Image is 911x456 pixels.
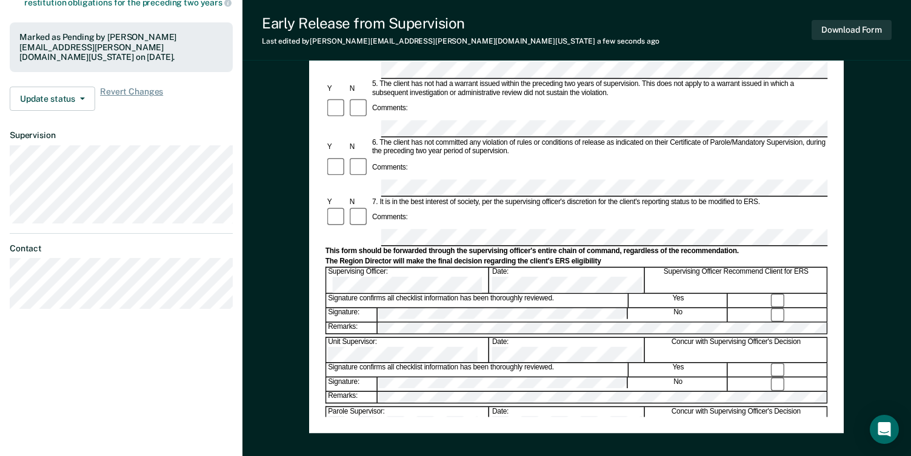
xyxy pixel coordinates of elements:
div: Signature confirms all checklist information has been thoroughly reviewed. [327,363,629,377]
div: Signature confirms all checklist information has been thoroughly reviewed. [327,294,629,307]
button: Update status [10,87,95,111]
div: N [348,84,370,93]
div: Y [325,143,348,152]
div: Marked as Pending by [PERSON_NAME][EMAIL_ADDRESS][PERSON_NAME][DOMAIN_NAME][US_STATE] on [DATE]. [19,32,223,62]
div: Concur with Supervising Officer's Decision [646,407,827,432]
div: Early Release from Supervision [262,15,659,32]
div: Supervising Officer Recommend Client for ERS [646,268,827,293]
button: Download Form [812,20,892,40]
div: Remarks: [327,322,378,333]
div: This form should be forwarded through the supervising officer's entire chain of command, regardle... [325,248,828,257]
div: 5. The client has not had a warrant issued within the preceding two years of supervision. This do... [370,80,827,98]
div: Parole Supervisor: [327,407,490,432]
div: No [629,378,728,391]
div: Yes [629,294,728,307]
div: Signature: [327,378,378,391]
div: Date: [490,268,644,293]
div: Date: [490,407,644,432]
div: Yes [629,363,728,377]
div: Signature: [327,308,378,322]
div: Comments: [370,164,410,173]
div: Unit Supervisor: [327,338,490,363]
div: Remarks: [327,392,378,403]
div: Open Intercom Messenger [870,415,899,444]
div: No [629,308,728,322]
div: 7. It is in the best interest of society, per the supervising officer's discretion for the client... [370,197,827,207]
div: Y [325,84,348,93]
div: Y [325,197,348,207]
div: Last edited by [PERSON_NAME][EMAIL_ADDRESS][PERSON_NAME][DOMAIN_NAME][US_STATE] [262,37,659,45]
div: N [348,197,370,207]
div: Concur with Supervising Officer's Decision [646,338,827,363]
div: The Region Director will make the final decision regarding the client's ERS eligibility [325,257,828,266]
div: 6. The client has not committed any violation of rules or conditions of release as indicated on t... [370,139,827,157]
span: Revert Changes [100,87,163,111]
div: Supervising Officer: [327,268,490,293]
div: N [348,143,370,152]
dt: Supervision [10,130,233,140]
dt: Contact [10,243,233,254]
span: a few seconds ago [597,37,659,45]
div: Comments: [370,213,410,222]
div: Date: [490,338,644,363]
div: Comments: [370,105,410,114]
